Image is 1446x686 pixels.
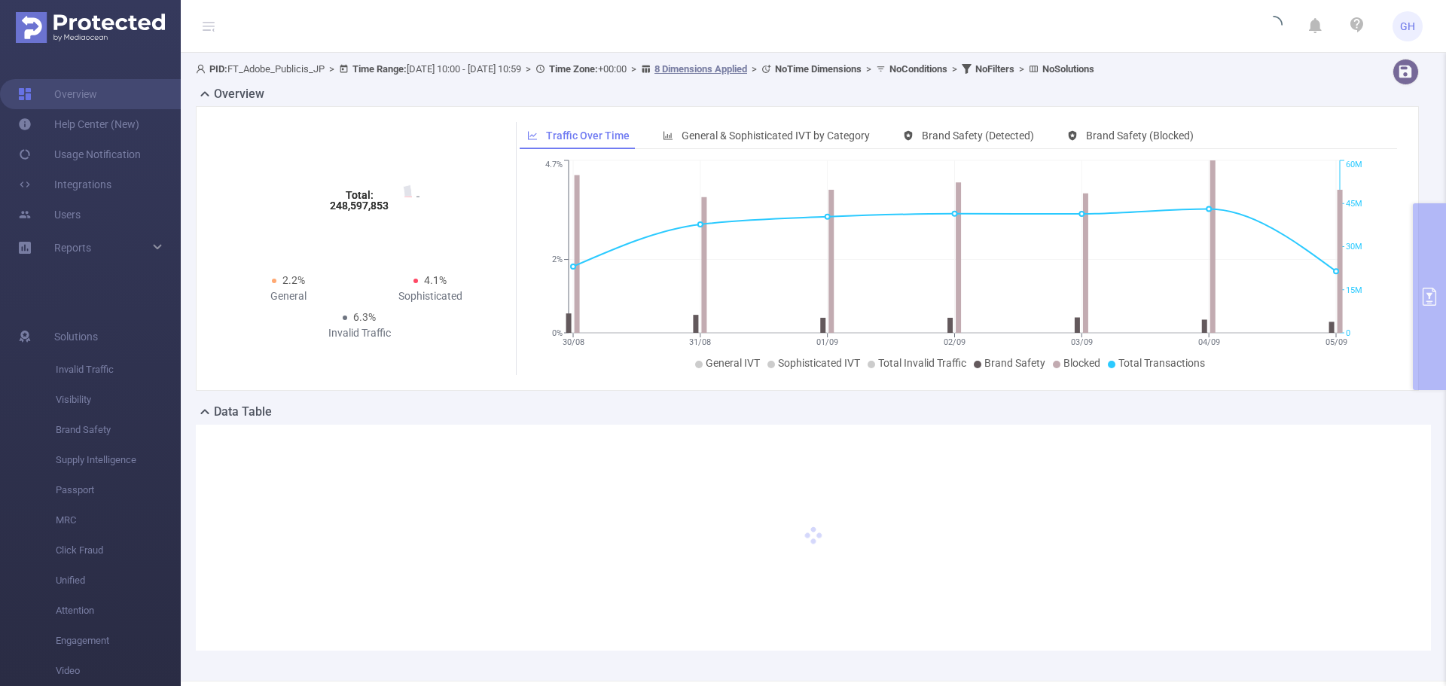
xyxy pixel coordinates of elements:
[546,130,630,142] span: Traffic Over Time
[775,63,862,75] b: No Time Dimensions
[1197,337,1219,347] tspan: 04/09
[16,12,165,43] img: Protected Media
[56,385,181,415] span: Visibility
[545,160,563,170] tspan: 4.7%
[1070,337,1092,347] tspan: 03/09
[56,445,181,475] span: Supply Intelligence
[889,63,947,75] b: No Conditions
[288,325,430,341] div: Invalid Traffic
[521,63,535,75] span: >
[282,274,305,286] span: 2.2%
[1346,285,1362,295] tspan: 15M
[54,233,91,263] a: Reports
[56,535,181,566] span: Click Fraud
[353,311,376,323] span: 6.3%
[346,189,374,201] tspan: Total:
[209,63,227,75] b: PID:
[1325,337,1347,347] tspan: 05/09
[18,169,111,200] a: Integrations
[1346,242,1362,252] tspan: 30M
[878,357,966,369] span: Total Invalid Traffic
[56,626,181,656] span: Engagement
[1014,63,1029,75] span: >
[18,139,141,169] a: Usage Notification
[56,566,181,596] span: Unified
[196,64,209,74] i: icon: user
[56,505,181,535] span: MRC
[56,475,181,505] span: Passport
[1063,357,1100,369] span: Blocked
[214,403,272,421] h2: Data Table
[1118,357,1205,369] span: Total Transactions
[552,255,563,265] tspan: 2%
[549,63,598,75] b: Time Zone:
[1400,11,1415,41] span: GH
[330,200,389,212] tspan: 248,597,853
[18,109,139,139] a: Help Center (New)
[424,274,447,286] span: 4.1%
[975,63,1014,75] b: No Filters
[56,415,181,445] span: Brand Safety
[352,63,407,75] b: Time Range:
[663,130,673,141] i: icon: bar-chart
[18,200,81,230] a: Users
[325,63,339,75] span: >
[54,242,91,254] span: Reports
[627,63,641,75] span: >
[56,355,181,385] span: Invalid Traffic
[778,357,860,369] span: Sophisticated IVT
[816,337,838,347] tspan: 01/09
[747,63,761,75] span: >
[947,63,962,75] span: >
[196,63,1094,75] span: FT_Adobe_Publicis_JP [DATE] 10:00 - [DATE] 10:59 +00:00
[944,337,966,347] tspan: 02/09
[562,337,584,347] tspan: 30/08
[1086,130,1194,142] span: Brand Safety (Blocked)
[18,79,97,109] a: Overview
[689,337,711,347] tspan: 31/08
[1346,328,1350,338] tspan: 0
[1346,160,1362,170] tspan: 60M
[214,85,264,103] h2: Overview
[1042,63,1094,75] b: No Solutions
[359,288,501,304] div: Sophisticated
[922,130,1034,142] span: Brand Safety (Detected)
[1346,199,1362,209] tspan: 45M
[682,130,870,142] span: General & Sophisticated IVT by Category
[218,288,359,304] div: General
[1264,16,1283,37] i: icon: loading
[56,656,181,686] span: Video
[654,63,747,75] u: 8 Dimensions Applied
[56,596,181,626] span: Attention
[552,328,563,338] tspan: 0%
[862,63,876,75] span: >
[706,357,760,369] span: General IVT
[54,322,98,352] span: Solutions
[984,357,1045,369] span: Brand Safety
[527,130,538,141] i: icon: line-chart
